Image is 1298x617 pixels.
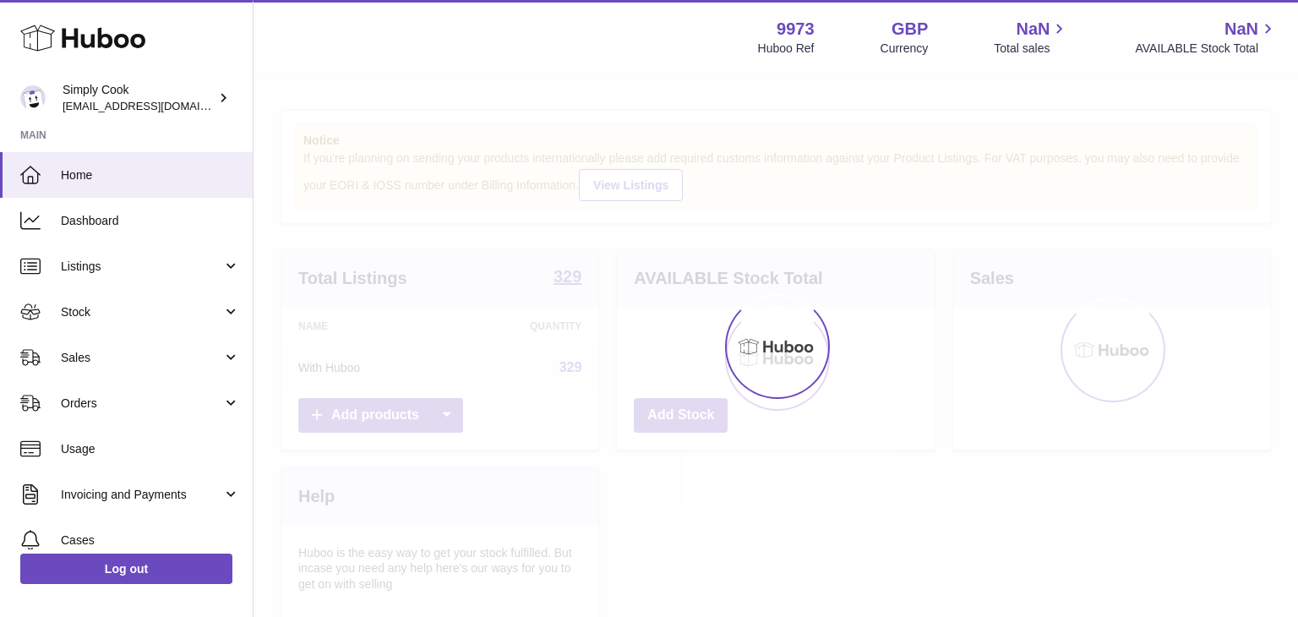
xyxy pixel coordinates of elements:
span: Orders [61,396,222,412]
div: Huboo Ref [758,41,815,57]
a: NaN Total sales [994,18,1069,57]
strong: 9973 [777,18,815,41]
img: internalAdmin-9973@internal.huboo.com [20,85,46,111]
span: NaN [1016,18,1050,41]
span: AVAILABLE Stock Total [1135,41,1278,57]
span: Home [61,167,240,183]
span: [EMAIL_ADDRESS][DOMAIN_NAME] [63,99,248,112]
span: Stock [61,304,222,320]
span: Usage [61,441,240,457]
a: Log out [20,554,232,584]
span: Sales [61,350,222,366]
div: Simply Cook [63,82,215,114]
span: NaN [1224,18,1258,41]
span: Invoicing and Payments [61,487,222,503]
span: Cases [61,532,240,549]
span: Total sales [994,41,1069,57]
a: NaN AVAILABLE Stock Total [1135,18,1278,57]
span: Dashboard [61,213,240,229]
div: Currency [881,41,929,57]
span: Listings [61,259,222,275]
strong: GBP [892,18,928,41]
